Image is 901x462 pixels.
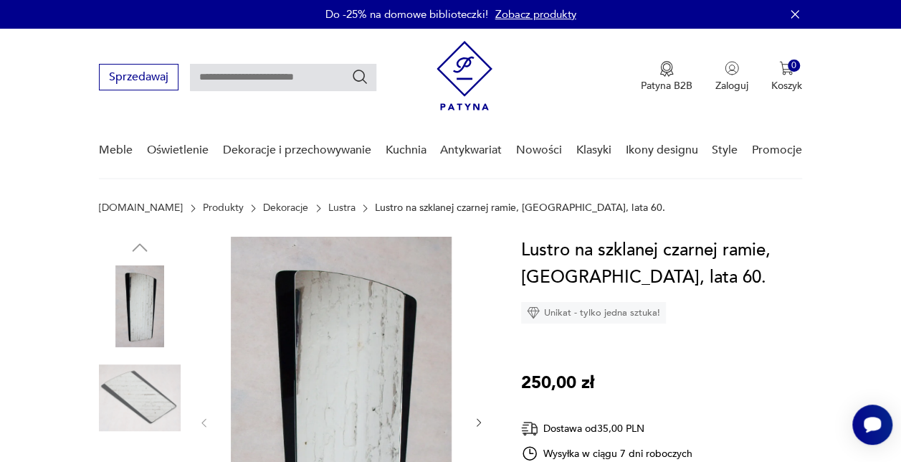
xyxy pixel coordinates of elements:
img: Ikona koszyka [779,61,793,75]
a: Produkty [203,202,244,214]
button: Zaloguj [715,61,748,93]
div: Dostawa od 35,00 PLN [521,420,693,438]
a: Dekoracje [263,202,308,214]
a: Antykwariat [440,123,502,178]
a: Klasyki [576,123,611,178]
img: Ikona medalu [659,61,674,77]
p: 250,00 zł [521,369,594,397]
a: Nowości [516,123,562,178]
button: 0Koszyk [771,61,802,93]
p: Lustro na szklanej czarnej ramie, [GEOGRAPHIC_DATA], lata 60. [375,202,664,214]
p: Do -25% na domowe biblioteczki! [325,7,488,22]
div: Unikat - tylko jedna sztuka! [521,302,666,324]
a: Kuchnia [385,123,426,178]
img: Ikonka użytkownika [725,61,739,75]
button: Sprzedawaj [99,64,178,90]
p: Zaloguj [715,79,748,93]
a: Sprzedawaj [99,73,178,83]
div: Wysyłka w ciągu 7 dni roboczych [521,445,693,462]
img: Zdjęcie produktu Lustro na szklanej czarnej ramie, Niemcy, lata 60. [99,357,181,439]
img: Patyna - sklep z meblami i dekoracjami vintage [437,41,492,110]
button: Patyna B2B [641,61,692,93]
img: Zdjęcie produktu Lustro na szklanej czarnej ramie, Niemcy, lata 60. [99,265,181,347]
a: Oświetlenie [147,123,209,178]
img: Ikona diamentu [527,306,540,319]
a: Lustra [328,202,356,214]
a: Promocje [752,123,802,178]
img: Ikona dostawy [521,420,538,438]
a: Style [712,123,738,178]
h1: Lustro na szklanej czarnej ramie, [GEOGRAPHIC_DATA], lata 60. [521,237,802,291]
a: Zobacz produkty [495,7,576,22]
iframe: Smartsupp widget button [852,405,892,445]
div: 0 [788,60,800,72]
p: Patyna B2B [641,79,692,93]
a: Ikona medaluPatyna B2B [641,61,692,93]
a: [DOMAIN_NAME] [99,202,183,214]
a: Ikony designu [625,123,697,178]
button: Szukaj [351,68,368,85]
a: Dekoracje i przechowywanie [223,123,371,178]
a: Meble [99,123,133,178]
p: Koszyk [771,79,802,93]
